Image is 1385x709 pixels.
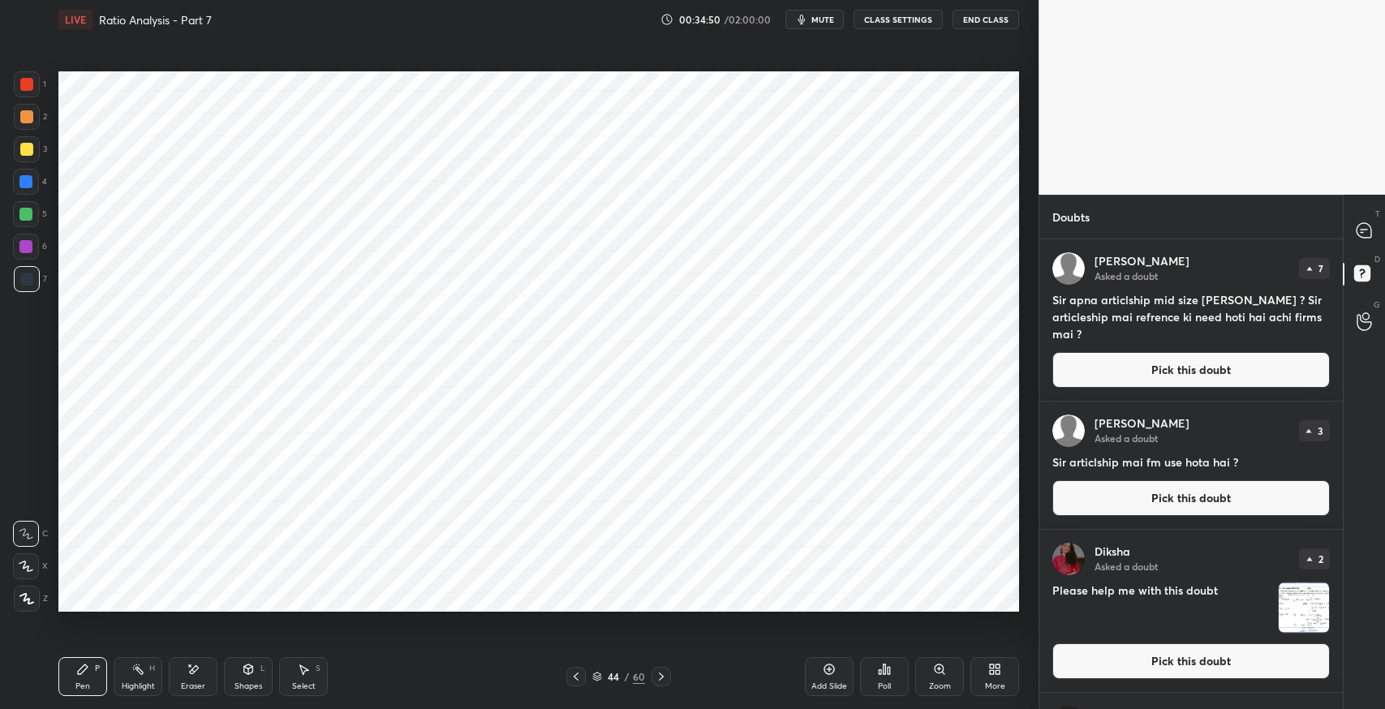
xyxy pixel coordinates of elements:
[1095,432,1158,445] p: Asked a doubt
[13,521,48,547] div: C
[1052,543,1085,575] img: c8ee13d84ac14d55b7c9552e073fad17.jpg
[929,682,951,690] div: Zoom
[1052,291,1330,342] h4: Sir apna articlship mid size [PERSON_NAME] ? Sir articleship mai refrence ki need hoti hai achi f...
[811,14,834,25] span: mute
[14,136,47,162] div: 3
[1052,453,1330,471] h4: Sir articlship mai fm use hota hai ?
[1279,582,1329,633] img: 1756970359HIK9BG.png
[1095,255,1189,268] p: [PERSON_NAME]
[1318,264,1323,273] p: 7
[1052,480,1330,516] button: Pick this doubt
[1095,417,1189,430] p: [PERSON_NAME]
[14,104,47,130] div: 2
[75,682,90,690] div: Pen
[234,682,262,690] div: Shapes
[13,234,47,260] div: 6
[1039,196,1103,238] p: Doubts
[1318,426,1324,436] p: 3
[854,10,943,29] button: CLASS SETTINGS
[122,682,155,690] div: Highlight
[625,672,630,681] div: /
[1052,352,1330,388] button: Pick this doubt
[292,682,316,690] div: Select
[1095,560,1158,573] p: Asked a doubt
[14,266,47,292] div: 7
[149,664,155,672] div: H
[1052,252,1085,285] img: default.png
[99,12,212,28] h4: Ratio Analysis - Part 7
[878,682,891,690] div: Poll
[1318,554,1323,564] p: 2
[811,682,847,690] div: Add Slide
[1052,415,1085,447] img: default.png
[953,10,1019,29] button: End Class
[785,10,844,29] button: mute
[13,169,47,195] div: 4
[605,672,622,681] div: 44
[260,664,265,672] div: L
[13,553,48,579] div: X
[58,10,92,29] div: LIVE
[316,664,320,672] div: S
[1375,208,1380,220] p: T
[14,586,48,612] div: Z
[14,71,46,97] div: 1
[1052,643,1330,679] button: Pick this doubt
[181,682,205,690] div: Eraser
[1095,545,1130,558] p: Diksha
[95,664,100,672] div: P
[1052,582,1271,634] h4: Please help me with this doubt
[13,201,47,227] div: 5
[1039,239,1343,709] div: grid
[1374,253,1380,265] p: D
[1095,269,1158,282] p: Asked a doubt
[633,669,645,684] div: 60
[1374,299,1380,311] p: G
[985,682,1005,690] div: More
